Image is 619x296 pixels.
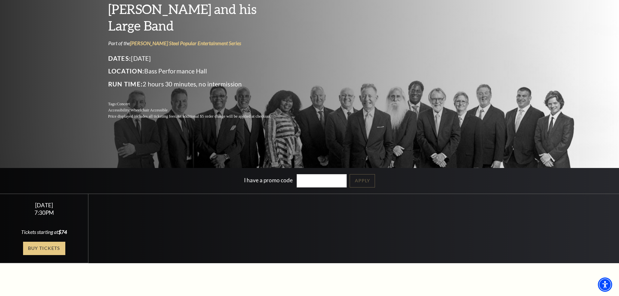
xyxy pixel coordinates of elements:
a: Buy Tickets [23,242,65,255]
p: [DATE] [108,53,287,64]
h3: [PERSON_NAME] and his Large Band [108,1,287,34]
span: $74 [58,229,67,235]
span: Wheelchair Accessible [130,108,167,112]
label: I have a promo code [244,177,293,184]
p: Price displayed includes all ticketing fees. [108,113,287,120]
div: Accessibility Menu [598,277,612,292]
span: Location: [108,67,145,75]
p: Accessibility: [108,107,287,113]
div: [DATE] [8,202,81,209]
p: 2 hours 30 minutes, no intermission [108,79,287,89]
div: 7:30PM [8,210,81,215]
span: Dates: [108,55,131,62]
p: Tags: [108,101,287,107]
p: Bass Performance Hall [108,66,287,76]
div: Tickets starting at [8,228,81,236]
span: Concert [117,102,130,106]
a: Irwin Steel Popular Entertainment Series - open in a new tab [130,40,241,46]
span: Run Time: [108,80,143,88]
p: Part of the [108,40,287,47]
span: An additional $5 order charge will be applied at checkout. [176,114,271,119]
